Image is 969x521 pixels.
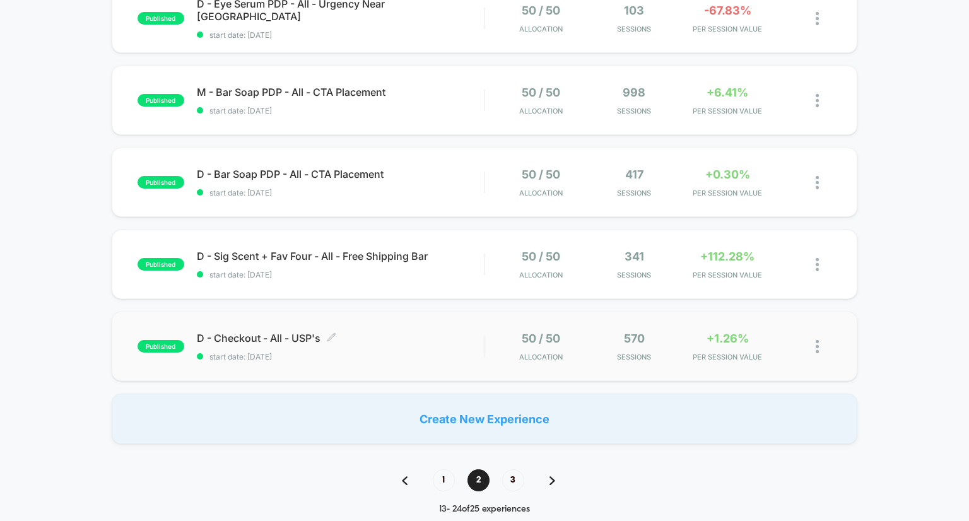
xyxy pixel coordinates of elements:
[197,30,484,40] span: start date: [DATE]
[197,270,484,279] span: start date: [DATE]
[623,86,645,99] span: 998
[590,271,678,279] span: Sessions
[684,107,771,115] span: PER SESSION VALUE
[138,12,184,25] span: published
[522,4,560,17] span: 50 / 50
[549,476,555,485] img: pagination forward
[705,168,750,181] span: +0.30%
[519,107,563,115] span: Allocation
[138,258,184,271] span: published
[197,332,484,344] span: D - Checkout - All - USP's
[684,189,771,197] span: PER SESSION VALUE
[624,332,645,345] span: 570
[522,86,560,99] span: 50 / 50
[624,4,644,17] span: 103
[197,188,484,197] span: start date: [DATE]
[519,353,563,361] span: Allocation
[816,94,819,107] img: close
[590,107,678,115] span: Sessions
[625,250,644,263] span: 341
[519,189,563,197] span: Allocation
[519,271,563,279] span: Allocation
[816,340,819,353] img: close
[402,476,408,485] img: pagination back
[590,353,678,361] span: Sessions
[816,258,819,271] img: close
[197,352,484,361] span: start date: [DATE]
[704,4,751,17] span: -67.83%
[502,469,524,491] span: 3
[197,250,484,262] span: D - Sig Scent + Fav Four - All - Free Shipping Bar
[197,86,484,98] span: M - Bar Soap PDP - All - CTA Placement
[522,168,560,181] span: 50 / 50
[625,168,643,181] span: 417
[138,340,184,353] span: published
[816,176,819,189] img: close
[522,250,560,263] span: 50 / 50
[684,25,771,33] span: PER SESSION VALUE
[389,504,580,515] div: 13 - 24 of 25 experiences
[816,12,819,25] img: close
[707,86,748,99] span: +6.41%
[467,469,490,491] span: 2
[700,250,755,263] span: +112.28%
[138,94,184,107] span: published
[590,189,678,197] span: Sessions
[433,469,455,491] span: 1
[197,106,484,115] span: start date: [DATE]
[522,332,560,345] span: 50 / 50
[519,25,563,33] span: Allocation
[707,332,749,345] span: +1.26%
[197,168,484,180] span: D - Bar Soap PDP - All - CTA Placement
[684,353,771,361] span: PER SESSION VALUE
[684,271,771,279] span: PER SESSION VALUE
[590,25,678,33] span: Sessions
[138,176,184,189] span: published
[112,394,858,444] div: Create New Experience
